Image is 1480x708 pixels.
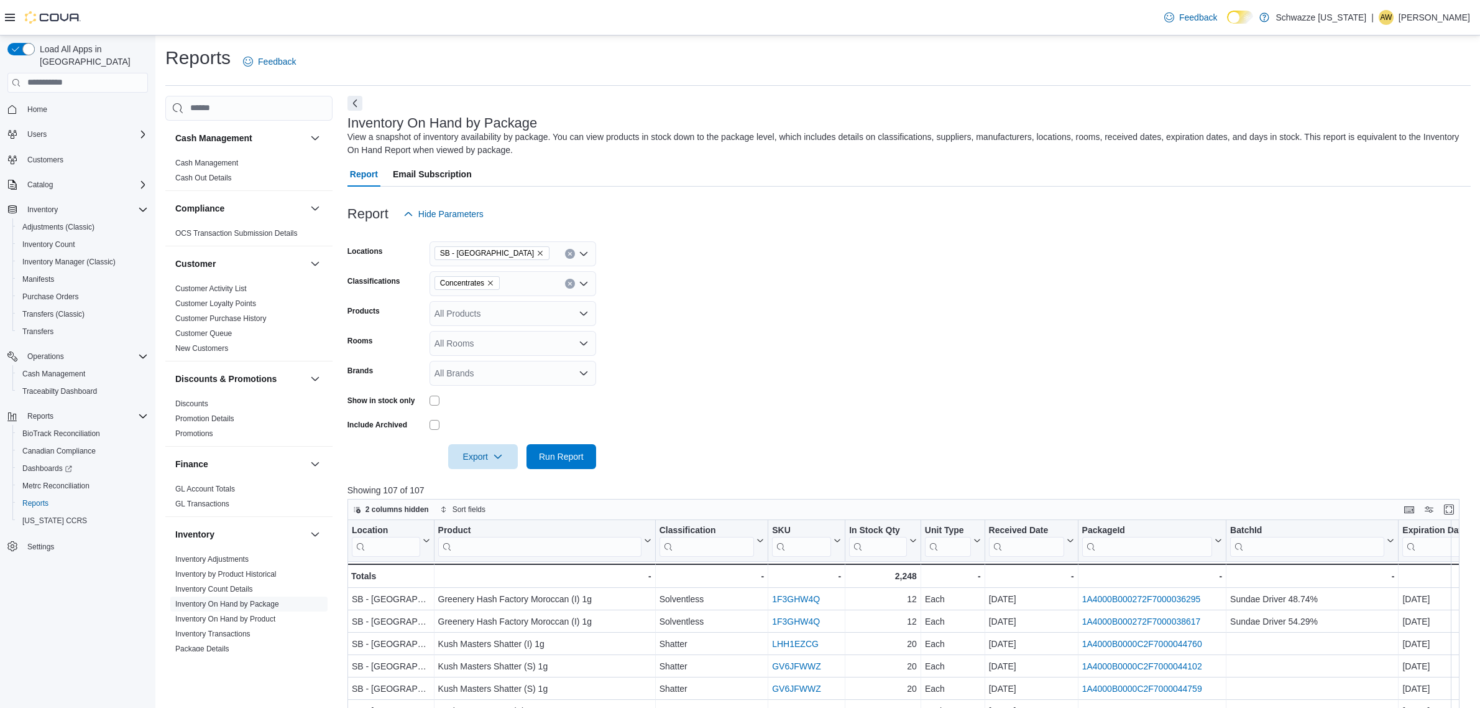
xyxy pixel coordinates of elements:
[352,659,430,674] div: SB - [GEOGRAPHIC_DATA]
[659,592,764,607] div: Solventless
[22,202,63,217] button: Inventory
[175,585,253,594] a: Inventory Count Details
[175,500,229,508] a: GL Transactions
[1227,11,1253,24] input: Dark Mode
[1082,684,1202,694] a: 1A4000B0000C2F7000044759
[175,158,238,168] span: Cash Management
[1422,502,1436,517] button: Display options
[1179,11,1217,24] span: Feedback
[17,272,59,287] a: Manifests
[12,425,153,442] button: BioTrack Reconciliation
[1082,617,1200,626] a: 1A4000B000272F7000038617
[347,276,400,286] label: Classifications
[175,343,228,353] span: New Customers
[347,246,383,256] label: Locations
[772,524,831,556] div: SKU URL
[1082,524,1221,556] button: PackageId
[25,11,81,24] img: Cova
[175,484,235,494] span: GL Account Totals
[2,408,153,425] button: Reports
[22,202,148,217] span: Inventory
[659,524,754,536] div: Classification
[440,277,484,289] span: Concentrates
[352,592,430,607] div: SB - [GEOGRAPHIC_DATA]
[22,222,94,232] span: Adjustments (Classic)
[17,426,105,441] a: BioTrack Reconciliation
[27,180,53,190] span: Catalog
[27,155,63,165] span: Customers
[453,505,485,515] span: Sort fields
[22,152,148,167] span: Customers
[1230,614,1394,629] div: Sundae Driver 54.29%
[352,524,430,556] button: Location
[1082,661,1202,671] a: 1A4000B0000C2F7000044102
[175,554,249,564] span: Inventory Adjustments
[925,592,981,607] div: Each
[1399,10,1470,25] p: [PERSON_NAME]
[165,281,333,361] div: Customer
[347,306,380,316] label: Products
[175,570,277,579] a: Inventory by Product Historical
[175,373,277,385] h3: Discounts & Promotions
[12,305,153,323] button: Transfers (Classic)
[22,240,75,249] span: Inventory Count
[659,659,764,674] div: Shatter
[438,681,651,696] div: Kush Masters Shatter (S) 1g
[1082,569,1221,584] div: -
[12,323,153,340] button: Transfers
[175,615,275,623] a: Inventory On Hand by Product
[849,592,917,607] div: 12
[22,516,87,526] span: [US_STATE] CCRS
[17,254,148,269] span: Inventory Manager (Classic)
[27,542,54,552] span: Settings
[17,254,121,269] a: Inventory Manager (Classic)
[175,284,247,294] span: Customer Activity List
[175,414,234,424] span: Promotion Details
[175,614,275,624] span: Inventory On Hand by Product
[438,524,651,556] button: Product
[2,176,153,193] button: Catalog
[308,201,323,216] button: Compliance
[175,174,232,182] a: Cash Out Details
[22,257,116,267] span: Inventory Manager (Classic)
[12,512,153,529] button: [US_STATE] CCRS
[17,220,99,235] a: Adjustments (Classic)
[438,636,651,651] div: Kush Masters Shatter (I) 1g
[772,661,821,671] a: GV6JFWWZ
[435,502,490,517] button: Sort fields
[175,399,208,409] span: Discounts
[1082,594,1200,604] a: 1A4000B000272F7000036295
[175,299,256,309] span: Customer Loyalty Points
[849,681,917,696] div: 20
[17,289,148,304] span: Purchase Orders
[175,173,232,183] span: Cash Out Details
[988,636,1073,651] div: [DATE]
[988,614,1073,629] div: [DATE]
[175,228,298,238] span: OCS Transaction Submission Details
[849,569,917,584] div: 2,248
[22,152,68,167] a: Customers
[175,555,249,564] a: Inventory Adjustments
[849,524,907,536] div: In Stock Qty
[1380,10,1392,25] span: AW
[12,288,153,305] button: Purchase Orders
[347,336,373,346] label: Rooms
[22,386,97,396] span: Traceabilty Dashboard
[925,524,971,536] div: Unit Type
[12,442,153,460] button: Canadian Compliance
[351,569,430,584] div: Totals
[17,324,58,339] a: Transfers
[12,236,153,253] button: Inventory Count
[456,444,510,469] span: Export
[175,328,232,338] span: Customer Queue
[22,177,58,192] button: Catalog
[565,279,575,289] button: Clear input
[17,513,92,528] a: [US_STATE] CCRS
[175,299,256,308] a: Customer Loyalty Points
[772,617,820,626] a: 1F3GHW4Q
[925,659,981,674] div: Each
[2,151,153,169] button: Customers
[22,327,53,337] span: Transfers
[22,349,69,364] button: Operations
[175,584,253,594] span: Inventory Count Details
